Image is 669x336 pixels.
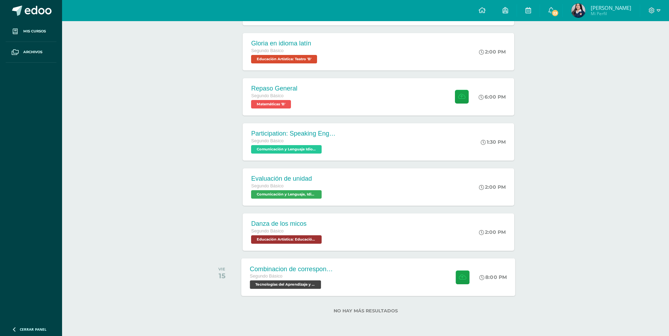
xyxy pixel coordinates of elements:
span: Comunicación y Lenguaje Idioma Extranjero Inglés 'B' [251,145,322,154]
span: Educación Artística: Teatro 'B' [251,55,317,63]
div: Danza de los micos [251,220,323,228]
span: Matemáticas 'B' [251,100,291,108]
div: Gloria en idioma latín [251,40,319,47]
label: No hay más resultados [206,308,525,313]
div: 2:00 PM [479,49,506,55]
span: Segundo Básico [251,183,284,188]
span: Mi Perfil [591,11,631,17]
div: 1:30 PM [481,139,506,145]
div: 2:00 PM [479,229,506,235]
span: Segundo Básico [251,48,284,53]
div: 6:00 PM [479,94,506,100]
span: Mis cursos [23,29,46,34]
div: 8:00 PM [480,274,507,280]
span: Comunicación y Lenguaje, Idioma Español 'B' [251,190,322,199]
span: Cerrar panel [20,327,47,332]
img: 3effe55ee0cf534df9a1c724e24d21ca.png [571,4,585,18]
div: Participation: Speaking English [251,130,336,137]
span: Segundo Básico [251,138,284,143]
span: Segundo Básico [250,274,283,279]
span: Tecnologías del Aprendizaje y la Comunicación 'B' [250,280,321,289]
span: 23 [551,9,559,17]
span: Archivos [23,49,42,55]
span: [PERSON_NAME] [591,4,631,11]
div: Combinacion de correspondencia [250,265,335,273]
span: Segundo Básico [251,93,284,98]
div: 15 [218,272,225,280]
div: Repaso General [251,85,297,92]
div: 2:00 PM [479,184,506,190]
span: Educación Artística: Educación Musical 'B' [251,235,322,244]
div: Evaluación de unidad [251,175,323,182]
div: VIE [218,267,225,272]
a: Archivos [6,42,56,63]
span: Segundo Básico [251,229,284,234]
a: Mis cursos [6,21,56,42]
